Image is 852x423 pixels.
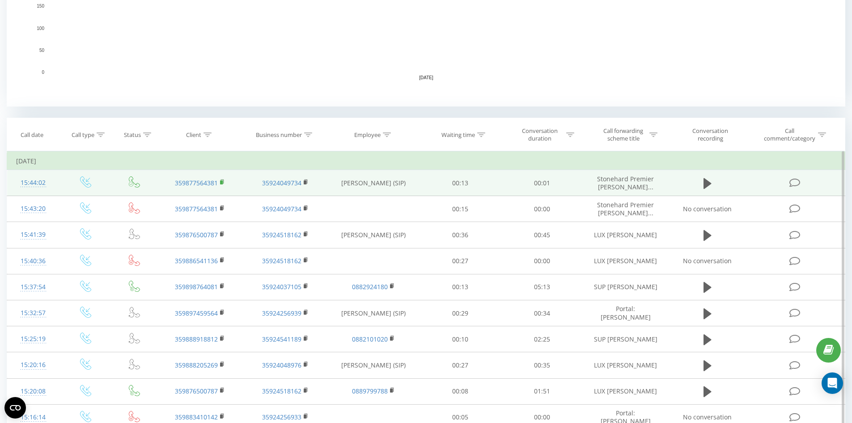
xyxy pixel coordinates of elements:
div: 15:20:16 [16,356,51,374]
div: Client [186,131,201,139]
a: 35924037105 [262,282,301,291]
div: 15:43:20 [16,200,51,218]
td: SUP [PERSON_NAME] [583,274,668,300]
button: Open CMP widget [4,397,26,419]
div: 15:44:02 [16,174,51,192]
div: 15:32:57 [16,304,51,322]
text: 0 [42,70,44,75]
span: Stonehard Premier [PERSON_NAME]... [597,201,654,217]
td: 00:45 [501,222,583,248]
td: 00:35 [501,352,583,378]
a: 0889799788 [352,387,388,395]
div: Status [124,131,141,139]
span: Stonehard Premier [PERSON_NAME]... [597,175,654,191]
a: 35924518162 [262,231,301,239]
td: LUX [PERSON_NAME] [583,378,668,404]
td: 00:13 [420,274,501,300]
a: 359876500787 [175,387,218,395]
td: 00:00 [501,196,583,222]
a: 359898764081 [175,282,218,291]
span: No conversation [683,256,732,265]
div: Call type [72,131,94,139]
td: 01:51 [501,378,583,404]
td: Portal: [PERSON_NAME] [583,300,668,326]
span: No conversation [683,413,732,421]
div: Call comment/category [763,127,816,142]
div: 15:41:39 [16,226,51,244]
div: Business number [256,131,302,139]
text: 50 [39,48,45,53]
text: 100 [37,26,44,31]
td: 00:00 [501,248,583,274]
td: 00:13 [420,170,501,196]
td: 00:27 [420,352,501,378]
a: 0882924180 [352,282,388,291]
div: Conversation recording [681,127,739,142]
td: [DATE] [7,152,845,170]
td: SUP [PERSON_NAME] [583,326,668,352]
a: 359877564381 [175,179,218,187]
a: 0882101020 [352,335,388,343]
div: Conversation duration [516,127,564,142]
td: [PERSON_NAME] (SIP) [328,300,420,326]
a: 359876500787 [175,231,218,239]
a: 35924048976 [262,361,301,369]
div: 15:37:54 [16,278,51,296]
a: 359897459564 [175,309,218,317]
td: 05:13 [501,274,583,300]
td: 00:10 [420,326,501,352]
td: 00:15 [420,196,501,222]
td: 00:34 [501,300,583,326]
td: LUX [PERSON_NAME] [583,352,668,378]
td: 00:29 [420,300,501,326]
a: 35924049734 [262,179,301,187]
div: Call forwarding scheme title [599,127,647,142]
td: [PERSON_NAME] (SIP) [328,170,420,196]
a: 359886541136 [175,256,218,265]
td: 00:01 [501,170,583,196]
text: 150 [37,4,44,9]
a: 359888918812 [175,335,218,343]
div: 15:20:08 [16,383,51,400]
td: 00:36 [420,222,501,248]
a: 359883410142 [175,413,218,421]
td: 00:27 [420,248,501,274]
a: 35924518162 [262,256,301,265]
td: LUX [PERSON_NAME] [583,222,668,248]
div: Open Intercom Messenger [822,372,843,394]
span: No conversation [683,205,732,213]
a: 35924049734 [262,205,301,213]
a: 359888205269 [175,361,218,369]
a: 35924256939 [262,309,301,317]
div: Call date [21,131,43,139]
div: Waiting time [441,131,475,139]
div: Employee [354,131,381,139]
a: 35924541189 [262,335,301,343]
a: 35924256933 [262,413,301,421]
td: [PERSON_NAME] (SIP) [328,222,420,248]
div: 15:40:36 [16,252,51,270]
div: 15:25:19 [16,330,51,348]
td: 00:08 [420,378,501,404]
td: [PERSON_NAME] (SIP) [328,352,420,378]
td: LUX [PERSON_NAME] [583,248,668,274]
a: 359877564381 [175,205,218,213]
text: [DATE] [419,75,433,80]
a: 35924518162 [262,387,301,395]
td: 02:25 [501,326,583,352]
